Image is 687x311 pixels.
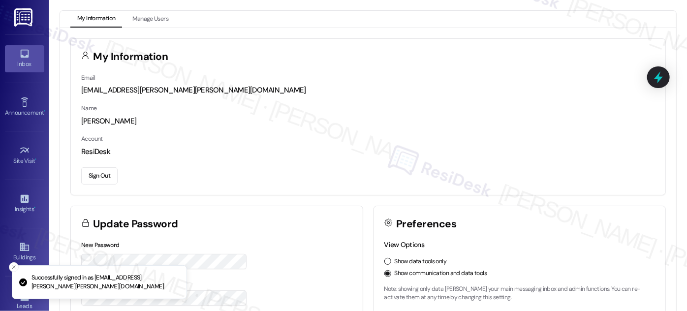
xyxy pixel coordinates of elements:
a: Inbox [5,45,44,72]
span: • [34,204,35,211]
h3: My Information [94,52,168,62]
label: New Password [81,241,120,249]
h3: Preferences [396,219,456,229]
div: [EMAIL_ADDRESS][PERSON_NAME][PERSON_NAME][DOMAIN_NAME] [81,85,655,95]
a: Site Visit • [5,142,44,169]
div: ResiDesk [81,147,655,157]
label: Show data tools only [395,257,447,266]
label: Account [81,135,103,143]
a: Insights • [5,190,44,217]
span: • [44,108,45,115]
p: Successfully signed in as [EMAIL_ADDRESS][PERSON_NAME][PERSON_NAME][DOMAIN_NAME] [31,274,179,291]
p: Note: showing only data [PERSON_NAME] your main messaging inbox and admin functions. You can re-a... [384,285,656,302]
label: Email [81,74,95,82]
a: Buildings [5,239,44,265]
label: Name [81,104,97,112]
button: My Information [70,11,122,28]
span: • [35,156,37,163]
label: Show communication and data tools [395,269,487,278]
img: ResiDesk Logo [14,8,34,27]
h3: Update Password [94,219,178,229]
button: Sign Out [81,167,118,185]
div: [PERSON_NAME] [81,116,655,126]
label: View Options [384,240,425,249]
button: Close toast [9,262,19,272]
button: Manage Users [125,11,175,28]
